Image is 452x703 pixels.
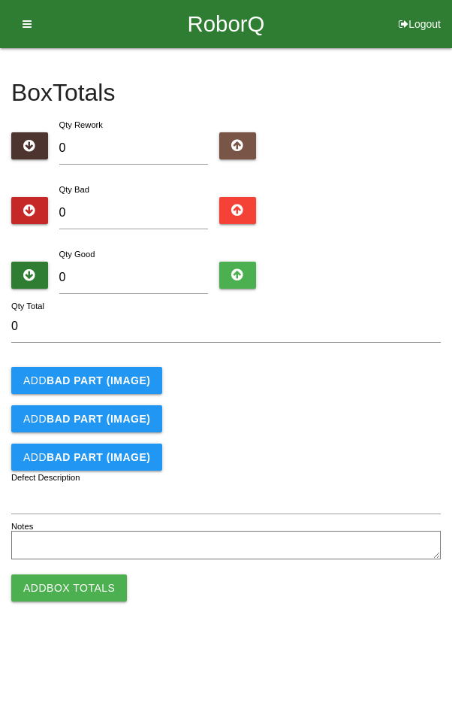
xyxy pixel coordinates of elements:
b: BAD PART (IMAGE) [47,374,150,386]
button: AddBAD PART (IMAGE) [11,444,162,471]
b: BAD PART (IMAGE) [47,413,150,425]
button: AddBAD PART (IMAGE) [11,405,162,432]
label: Qty Rework [59,120,103,129]
button: AddBox Totals [11,574,127,601]
label: Defect Description [11,471,80,484]
b: BAD PART (IMAGE) [47,451,150,463]
label: Qty Bad [59,185,89,194]
label: Qty Total [11,300,44,313]
button: AddBAD PART (IMAGE) [11,367,162,394]
label: Notes [11,520,33,533]
h4: Box Totals [11,80,441,106]
label: Qty Good [59,250,95,259]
